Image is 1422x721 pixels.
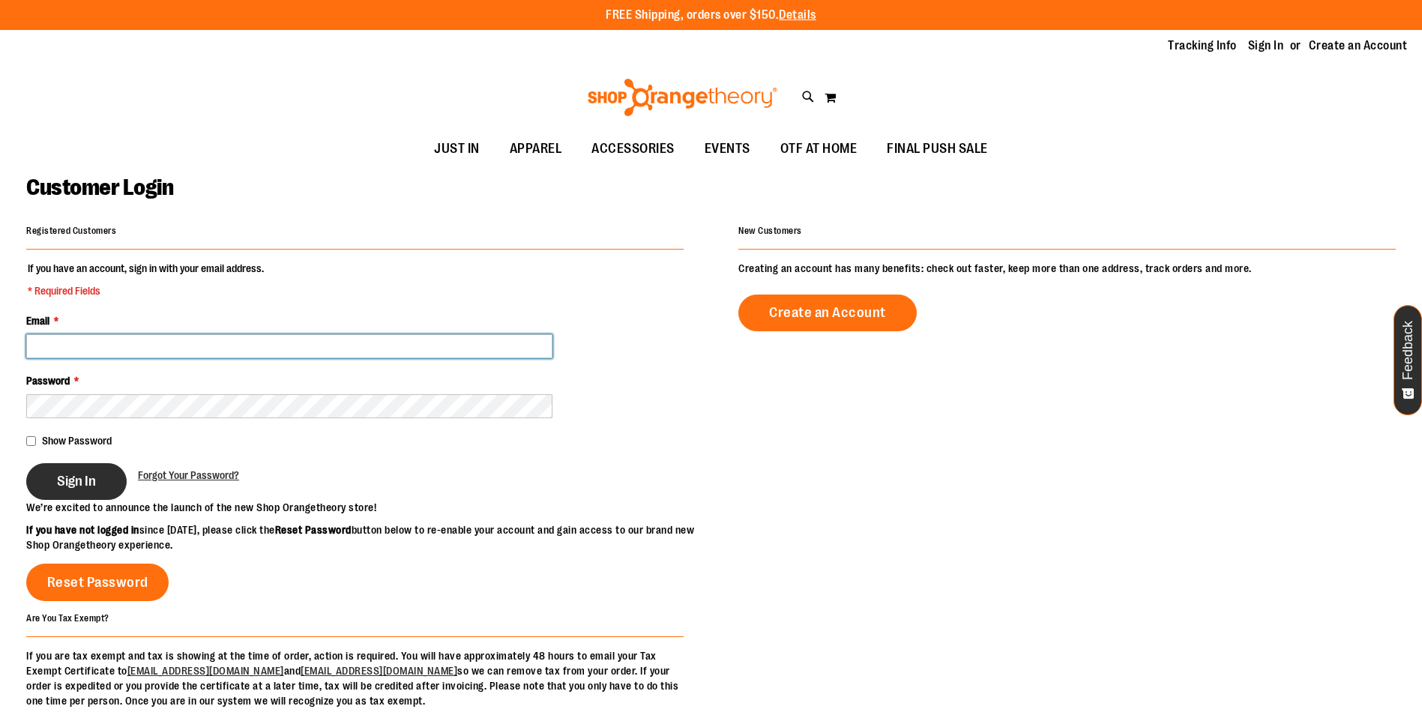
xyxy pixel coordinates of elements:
a: Create an Account [738,295,917,331]
p: FREE Shipping, orders over $150. [606,7,816,24]
strong: Reset Password [275,524,352,536]
a: ACCESSORIES [576,132,690,166]
span: * Required Fields [28,283,264,298]
a: Tracking Info [1168,37,1237,54]
a: Create an Account [1309,37,1408,54]
p: Creating an account has many benefits: check out faster, keep more than one address, track orders... [738,261,1396,276]
span: Sign In [57,473,96,489]
a: Reset Password [26,564,169,601]
p: We’re excited to announce the launch of the new Shop Orangetheory store! [26,500,711,515]
span: Feedback [1401,321,1415,380]
strong: Registered Customers [26,226,116,236]
a: EVENTS [690,132,765,166]
span: Create an Account [769,304,886,321]
span: Reset Password [47,574,148,591]
span: FINAL PUSH SALE [887,132,988,166]
img: Shop Orangetheory [585,79,780,116]
span: Customer Login [26,175,173,200]
a: Sign In [1248,37,1284,54]
a: [EMAIL_ADDRESS][DOMAIN_NAME] [127,665,284,677]
span: Password [26,375,70,387]
p: since [DATE], please click the button below to re-enable your account and gain access to our bran... [26,522,711,552]
span: ACCESSORIES [591,132,675,166]
span: Email [26,315,49,327]
a: Details [779,8,816,22]
strong: Are You Tax Exempt? [26,612,109,623]
a: FINAL PUSH SALE [872,132,1003,166]
span: APPAREL [510,132,562,166]
a: JUST IN [419,132,495,166]
p: If you are tax exempt and tax is showing at the time of order, action is required. You will have ... [26,648,684,708]
legend: If you have an account, sign in with your email address. [26,261,265,298]
strong: New Customers [738,226,802,236]
a: [EMAIL_ADDRESS][DOMAIN_NAME] [301,665,457,677]
span: EVENTS [705,132,750,166]
span: JUST IN [434,132,480,166]
a: APPAREL [495,132,577,166]
span: Show Password [42,435,112,447]
strong: If you have not logged in [26,524,139,536]
button: Feedback - Show survey [1394,305,1422,415]
span: OTF AT HOME [780,132,858,166]
span: Forgot Your Password? [138,469,239,481]
button: Sign In [26,463,127,500]
a: OTF AT HOME [765,132,873,166]
a: Forgot Your Password? [138,468,239,483]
